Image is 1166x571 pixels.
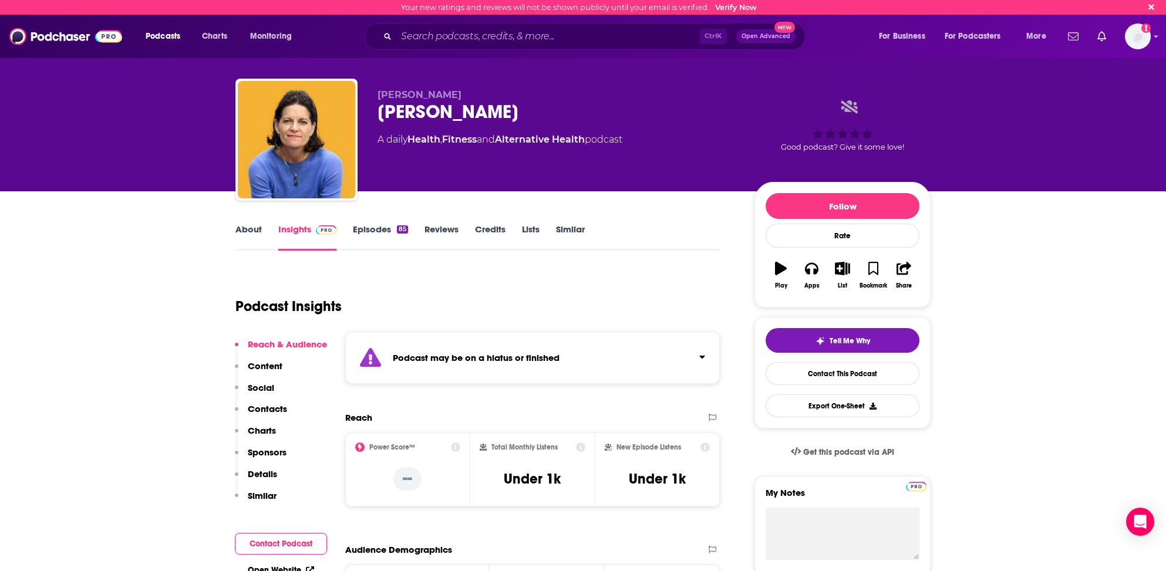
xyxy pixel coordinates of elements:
div: Rate [766,224,919,248]
strong: Podcast may be on a hiatus or finished [393,352,560,363]
button: Export One-Sheet [766,394,919,417]
span: New [774,22,796,33]
label: My Notes [766,487,919,508]
p: Sponsors [248,447,287,458]
input: Search podcasts, credits, & more... [396,27,699,46]
a: Get this podcast via API [781,438,904,467]
img: Dr. Mindy Pelz [238,81,355,198]
span: Charts [202,28,227,45]
a: InsightsPodchaser Pro [278,224,336,251]
button: Charts [235,425,276,447]
span: For Business [879,28,925,45]
button: Follow [766,193,919,219]
p: -- [393,467,422,491]
p: Social [248,382,274,393]
span: Podcasts [146,28,180,45]
a: Reviews [424,224,459,251]
span: Monitoring [250,28,292,45]
span: , [440,134,442,145]
h3: Under 1k [629,470,686,488]
button: Contacts [235,403,287,425]
span: Good podcast? Give it some love! [781,143,904,151]
p: Contacts [248,403,287,414]
button: open menu [137,27,196,46]
button: tell me why sparkleTell Me Why [766,328,919,353]
span: For Podcasters [945,28,1001,45]
button: Contact Podcast [235,533,327,555]
h2: Audience Demographics [345,544,452,555]
a: Show notifications dropdown [1063,26,1083,46]
a: Charts [194,27,234,46]
img: Podchaser - Follow, Share and Rate Podcasts [9,25,122,48]
a: Verify Now [715,3,757,12]
a: Episodes85 [353,224,408,251]
button: Show profile menu [1125,23,1151,49]
a: Credits [475,224,506,251]
button: open menu [871,27,940,46]
h2: Reach [345,412,372,423]
button: open menu [1018,27,1061,46]
img: tell me why sparkle [815,336,825,346]
div: A daily podcast [378,133,622,147]
section: Click to expand status details [345,332,720,384]
div: Apps [804,282,820,289]
svg: Email not verified [1141,23,1151,33]
span: and [477,134,495,145]
button: Play [766,254,796,296]
button: Social [235,382,274,404]
img: Podchaser Pro [316,225,336,235]
button: Similar [235,490,277,512]
h3: Under 1k [504,470,561,488]
a: Health [407,134,440,145]
h2: New Episode Listens [616,443,681,451]
button: open menu [937,27,1018,46]
button: Reach & Audience [235,339,327,360]
a: Similar [556,224,585,251]
h2: Total Monthly Listens [491,443,558,451]
p: Details [248,468,277,479]
div: Your new ratings and reviews will not be shown publicly until your email is verified. [401,3,757,12]
button: Share [889,254,919,296]
div: Play [775,282,787,289]
p: Reach & Audience [248,339,327,350]
p: Similar [248,490,277,501]
a: About [235,224,262,251]
button: open menu [242,27,307,46]
a: Fitness [442,134,477,145]
div: Open Intercom Messenger [1126,508,1154,536]
a: Show notifications dropdown [1093,26,1111,46]
h2: Power Score™ [369,443,415,451]
span: Ctrl K [699,29,727,44]
span: [PERSON_NAME] [378,89,461,100]
button: Sponsors [235,447,287,468]
a: Lists [522,224,540,251]
button: Details [235,468,277,490]
a: Alternative Health [495,134,585,145]
button: List [827,254,858,296]
div: 85 [397,225,408,234]
p: Content [248,360,282,371]
img: Podchaser Pro [906,482,926,491]
span: Logged in as BretAita [1125,23,1151,49]
span: More [1026,28,1046,45]
button: Bookmark [858,254,888,296]
span: Get this podcast via API [803,447,894,457]
span: Open Advanced [742,33,790,39]
button: Apps [796,254,827,296]
a: Contact This Podcast [766,362,919,385]
div: Search podcasts, credits, & more... [375,23,817,50]
span: Tell Me Why [830,336,870,346]
a: Pro website [906,480,926,491]
p: Charts [248,425,276,436]
button: Content [235,360,282,382]
button: Open AdvancedNew [736,29,796,43]
div: List [838,282,847,289]
img: User Profile [1125,23,1151,49]
div: Bookmark [860,282,887,289]
div: Share [896,282,912,289]
div: Good podcast? Give it some love! [754,89,931,162]
h1: Podcast Insights [235,298,342,315]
